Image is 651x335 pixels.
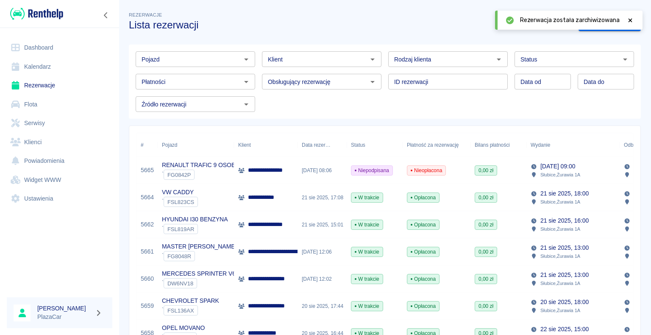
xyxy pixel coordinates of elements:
a: Powiadomienia [7,151,112,170]
p: 21 sie 2025, 18:00 [540,189,589,198]
div: Płatność za rezerwację [407,133,459,157]
span: W trakcie [351,221,383,229]
p: 21 sie 2025, 13:00 [540,271,589,279]
span: FSL819AR [164,226,198,232]
div: [DATE] 08:06 [298,157,347,184]
p: VW CADDY [162,188,198,197]
span: Niepodpisana [351,167,392,174]
p: MERCEDES SPRINTER V6 [162,269,236,278]
button: Otwórz [367,53,378,65]
p: Słubice , Żurawia 1A [540,171,580,179]
button: Sort [331,139,342,151]
span: 0,00 zł [475,221,497,229]
p: Słubice , Żurawia 1A [540,252,580,260]
p: Słubice , Żurawia 1A [540,307,580,314]
p: 21 sie 2025, 16:00 [540,216,589,225]
p: [DATE] 09:00 [540,162,575,171]
p: Słubice , Żurawia 1A [540,225,580,233]
input: DD.MM.YYYY [578,74,634,89]
div: Wydanie [531,133,550,157]
button: Otwórz [619,53,631,65]
div: ` [162,305,219,315]
button: Otwórz [493,53,505,65]
div: Data rezerwacji [298,133,347,157]
span: W trakcie [351,248,383,256]
span: Rezerwacja została zarchiwizowana [520,16,620,25]
div: [DATE] 12:06 [298,238,347,265]
a: 5665 [141,166,154,175]
div: 21 sie 2025, 15:01 [298,211,347,238]
div: Bilans płatności [475,133,510,157]
p: 21 sie 2025, 13:00 [540,243,589,252]
div: Bilans płatności [470,133,526,157]
p: OPEL MOVANO [162,324,205,332]
a: 5659 [141,301,154,310]
a: 5662 [141,220,154,229]
p: RENAULT TRAFIC 9 OSOBOWY [162,161,250,170]
div: Pojazd [158,133,234,157]
div: ` [162,251,236,261]
div: [DATE] 12:02 [298,265,347,293]
span: 0,00 zł [475,248,497,256]
span: FG0842P [164,172,194,178]
a: Widget WWW [7,170,112,190]
a: Serwisy [7,114,112,133]
button: Otwórz [367,76,378,88]
div: ` [162,170,250,180]
div: Klient [238,133,251,157]
a: Flota [7,95,112,114]
div: Status [351,133,365,157]
span: Nieopłacona [407,167,445,174]
div: Data rezerwacji [302,133,331,157]
div: Odbiór [624,133,639,157]
span: W trakcie [351,275,383,283]
input: DD.MM.YYYY [515,74,571,89]
a: Renthelp logo [7,7,63,21]
p: CHEVROLET SPARK [162,296,219,305]
span: FG8048R [164,253,195,260]
a: Ustawienia [7,189,112,208]
span: Rezerwacje [129,12,162,17]
span: Opłacona [407,302,439,310]
p: MASTER [PERSON_NAME] [162,242,236,251]
button: Otwórz [240,76,252,88]
span: DW6NV18 [164,280,197,287]
div: Wydanie [526,133,620,157]
span: Opłacona [407,248,439,256]
h6: [PERSON_NAME] [37,304,92,313]
div: ` [162,197,198,207]
a: Klienci [7,133,112,152]
div: 20 sie 2025, 17:44 [298,293,347,320]
span: Opłacona [407,275,439,283]
p: Słubice , Żurawia 1A [540,198,580,206]
p: 22 sie 2025, 15:00 [540,325,589,334]
p: 20 sie 2025, 18:00 [540,298,589,307]
button: Otwórz [240,98,252,110]
div: Płatność za rezerwację [403,133,470,157]
span: W trakcie [351,302,383,310]
div: # [141,133,144,157]
a: Rezerwacje [7,76,112,95]
a: 5661 [141,247,154,256]
h3: Lista rezerwacji [129,19,572,31]
span: Opłacona [407,221,439,229]
span: 0,00 zł [475,194,497,201]
span: W trakcie [351,194,383,201]
div: Status [347,133,403,157]
a: Dashboard [7,38,112,57]
span: 0,00 zł [475,167,497,174]
p: HYUNDAI I30 BENZYNA [162,215,228,224]
div: ` [162,224,228,234]
p: PlazaCar [37,313,92,321]
span: FSL136AX [164,307,198,314]
a: 5660 [141,274,154,283]
div: ` [162,278,236,288]
p: Słubice , Żurawia 1A [540,279,580,287]
button: Sort [550,139,562,151]
button: Zwiń nawigację [100,10,112,21]
div: # [136,133,158,157]
span: 0,00 zł [475,275,497,283]
img: Renthelp logo [10,7,63,21]
button: Otwórz [240,53,252,65]
span: 0,00 zł [475,302,497,310]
